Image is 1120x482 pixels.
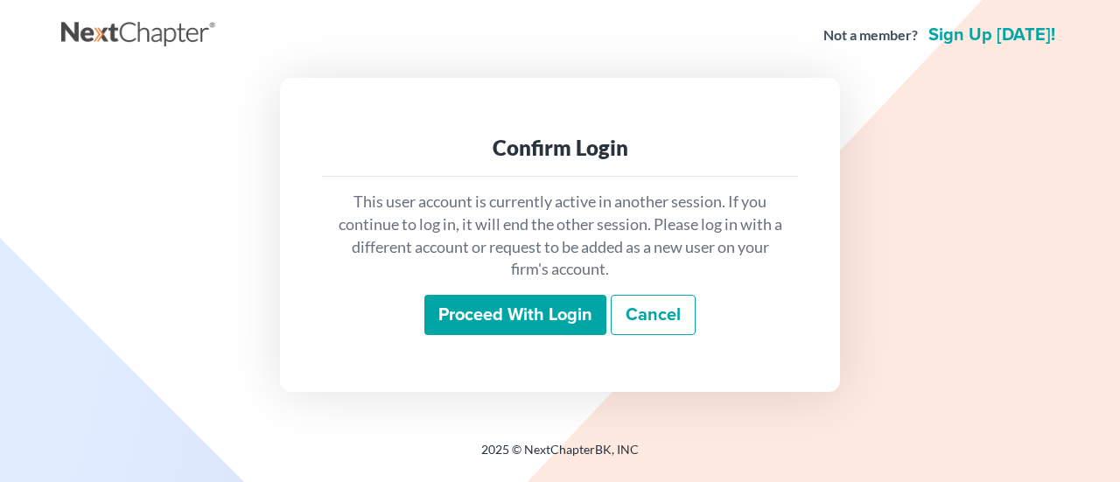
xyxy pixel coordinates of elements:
[336,191,784,281] p: This user account is currently active in another session. If you continue to log in, it will end ...
[823,25,918,45] strong: Not a member?
[424,295,606,335] input: Proceed with login
[611,295,696,335] a: Cancel
[61,441,1059,472] div: 2025 © NextChapterBK, INC
[925,26,1059,44] a: Sign up [DATE]!
[336,134,784,162] div: Confirm Login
